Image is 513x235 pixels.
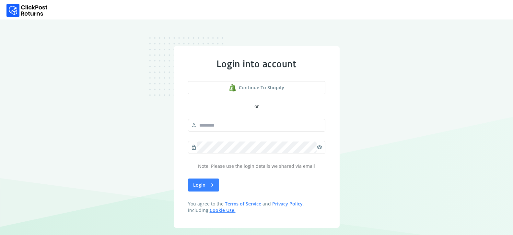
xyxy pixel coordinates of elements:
[188,81,325,94] button: Continue to shopify
[272,201,303,207] a: Privacy Policy
[188,201,325,214] span: You agree to the and , including
[188,81,325,94] a: shopify logoContinue to shopify
[191,143,197,152] span: lock
[317,143,322,152] span: visibility
[229,84,236,92] img: shopify logo
[6,4,48,17] img: Logo
[239,84,284,91] span: Continue to shopify
[191,121,197,130] span: person
[188,58,325,69] div: Login into account
[188,103,325,110] div: or
[188,179,219,192] button: Login east
[210,207,236,213] a: Cookie Use.
[225,201,262,207] a: Terms of Service
[208,180,214,190] span: east
[188,163,325,169] p: Note: Please use the login details we shared via email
